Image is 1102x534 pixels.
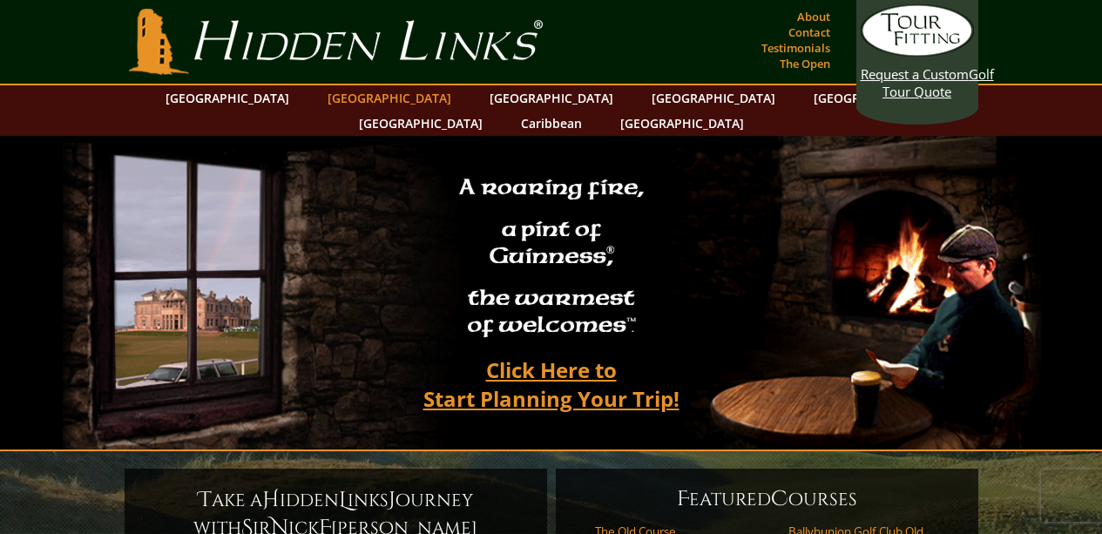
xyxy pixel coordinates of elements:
[861,65,969,83] span: Request a Custom
[775,51,835,76] a: The Open
[757,36,835,60] a: Testimonials
[612,111,753,136] a: [GEOGRAPHIC_DATA]
[481,85,622,111] a: [GEOGRAPHIC_DATA]
[319,85,460,111] a: [GEOGRAPHIC_DATA]
[793,4,835,29] a: About
[512,111,591,136] a: Caribbean
[339,486,348,514] span: L
[389,486,396,514] span: J
[771,485,788,513] span: C
[677,485,689,513] span: F
[350,111,491,136] a: [GEOGRAPHIC_DATA]
[157,85,298,111] a: [GEOGRAPHIC_DATA]
[448,166,655,349] h2: A roaring fire, a pint of Guinness , the warmest of welcomes™.
[643,85,784,111] a: [GEOGRAPHIC_DATA]
[805,85,946,111] a: [GEOGRAPHIC_DATA]
[573,485,961,513] h6: eatured ourses
[199,486,212,514] span: T
[406,349,697,419] a: Click Here toStart Planning Your Trip!
[262,486,280,514] span: H
[784,20,835,44] a: Contact
[861,4,974,100] a: Request a CustomGolf Tour Quote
